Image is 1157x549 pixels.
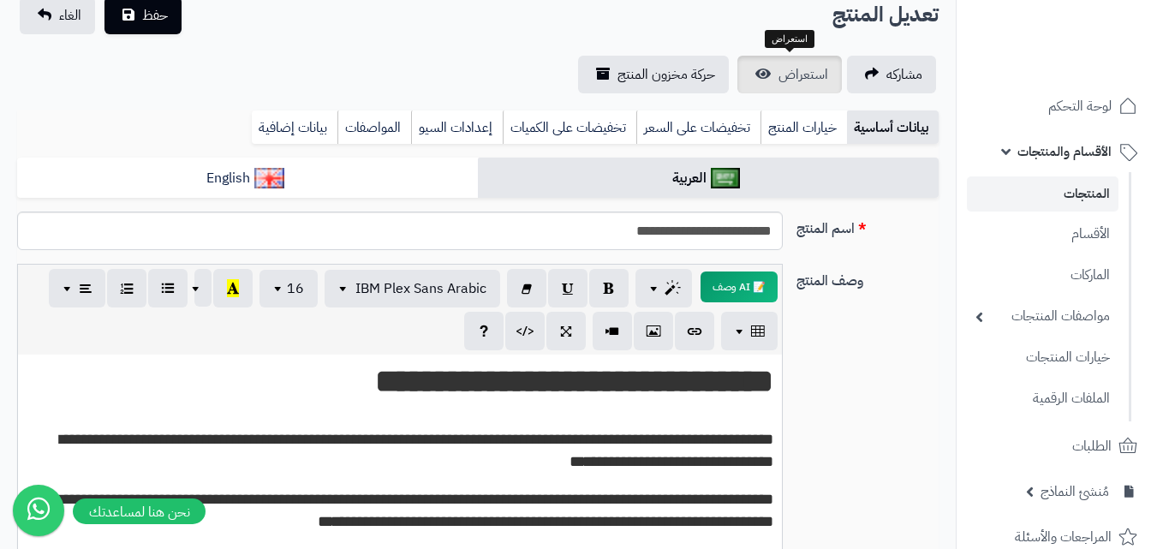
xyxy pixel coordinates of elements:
span: مشاركه [886,64,922,85]
a: إعدادات السيو [411,110,503,145]
a: استعراض [737,56,842,93]
label: اسم المنتج [790,212,945,239]
span: استعراض [778,64,828,85]
span: الأقسام والمنتجات [1017,140,1112,164]
a: المواصفات [337,110,411,145]
a: بيانات أساسية [847,110,939,145]
a: خيارات المنتج [760,110,847,145]
a: تخفيضات على السعر [636,110,760,145]
span: حركة مخزون المنتج [617,64,715,85]
a: الطلبات [967,426,1147,467]
a: مشاركه [847,56,936,93]
span: 16 [287,278,304,299]
a: العربية [478,158,939,200]
span: الطلبات [1072,434,1112,458]
a: مواصفات المنتجات [967,298,1118,335]
img: العربية [711,168,741,188]
a: الأقسام [967,216,1118,253]
img: logo-2.png [1041,31,1141,67]
button: 📝 AI وصف [701,272,778,302]
span: لوحة التحكم [1048,94,1112,118]
a: الماركات [967,257,1118,294]
span: المراجعات والأسئلة [1015,525,1112,549]
a: تخفيضات على الكميات [503,110,636,145]
span: الغاء [59,5,81,26]
span: مُنشئ النماذج [1041,480,1109,504]
div: استعراض [765,30,814,49]
span: حفظ [142,5,168,26]
button: IBM Plex Sans Arabic [325,270,500,307]
a: الملفات الرقمية [967,380,1118,417]
a: خيارات المنتجات [967,339,1118,376]
a: لوحة التحكم [967,86,1147,127]
a: بيانات إضافية [252,110,337,145]
a: English [17,158,478,200]
button: 16 [259,270,318,307]
a: حركة مخزون المنتج [578,56,729,93]
img: English [254,168,284,188]
label: وصف المنتج [790,264,945,291]
a: المنتجات [967,176,1118,212]
span: IBM Plex Sans Arabic [355,278,486,299]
